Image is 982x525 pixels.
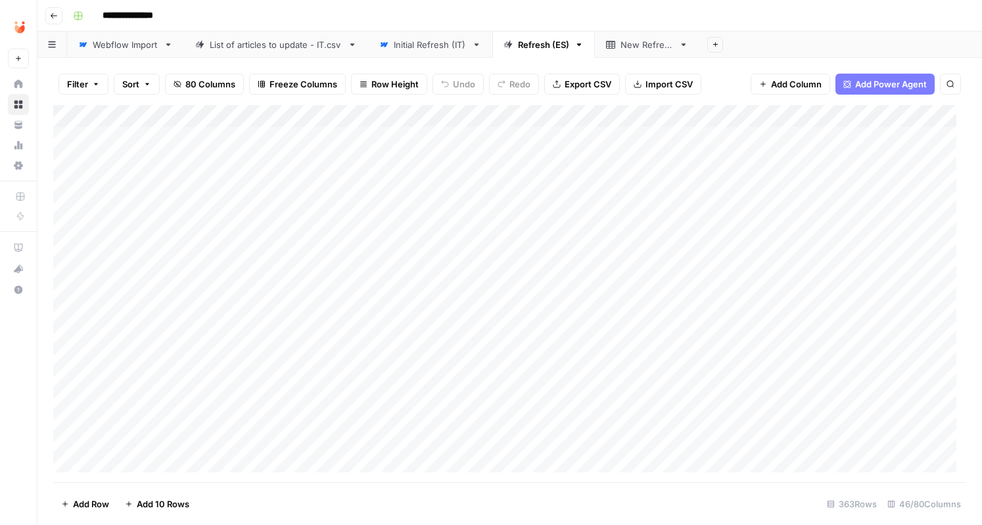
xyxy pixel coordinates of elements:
[137,497,189,511] span: Add 10 Rows
[595,32,699,58] a: New Refresh
[855,78,927,91] span: Add Power Agent
[620,38,674,51] div: New Refresh
[544,74,620,95] button: Export CSV
[122,78,139,91] span: Sort
[751,74,830,95] button: Add Column
[8,279,29,300] button: Help + Support
[645,78,693,91] span: Import CSV
[394,38,467,51] div: Initial Refresh (IT)
[8,237,29,258] a: AirOps Academy
[8,74,29,95] a: Home
[184,32,368,58] a: List of articles to update - IT.csv
[8,11,29,43] button: Workspace: Unobravo
[882,493,966,514] div: 46/80 Columns
[210,38,342,51] div: List of articles to update - IT.csv
[822,493,882,514] div: 363 Rows
[8,15,32,39] img: Unobravo Logo
[93,38,158,51] div: Webflow Import
[185,78,235,91] span: 80 Columns
[368,32,492,58] a: Initial Refresh (IT)
[165,74,244,95] button: 80 Columns
[67,32,184,58] a: Webflow Import
[8,94,29,115] a: Browse
[492,32,595,58] a: Refresh (ES)
[8,135,29,156] a: Usage
[53,493,117,514] button: Add Row
[489,74,539,95] button: Redo
[269,78,337,91] span: Freeze Columns
[509,78,530,91] span: Redo
[518,38,569,51] div: Refresh (ES)
[117,493,197,514] button: Add 10 Rows
[771,78,822,91] span: Add Column
[9,259,28,279] div: What's new?
[8,155,29,176] a: Settings
[114,74,160,95] button: Sort
[351,74,427,95] button: Row Height
[73,497,109,511] span: Add Row
[8,114,29,135] a: Your Data
[67,78,88,91] span: Filter
[249,74,346,95] button: Freeze Columns
[433,74,484,95] button: Undo
[8,258,29,279] button: What's new?
[625,74,701,95] button: Import CSV
[453,78,475,91] span: Undo
[565,78,611,91] span: Export CSV
[58,74,108,95] button: Filter
[371,78,419,91] span: Row Height
[835,74,935,95] button: Add Power Agent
